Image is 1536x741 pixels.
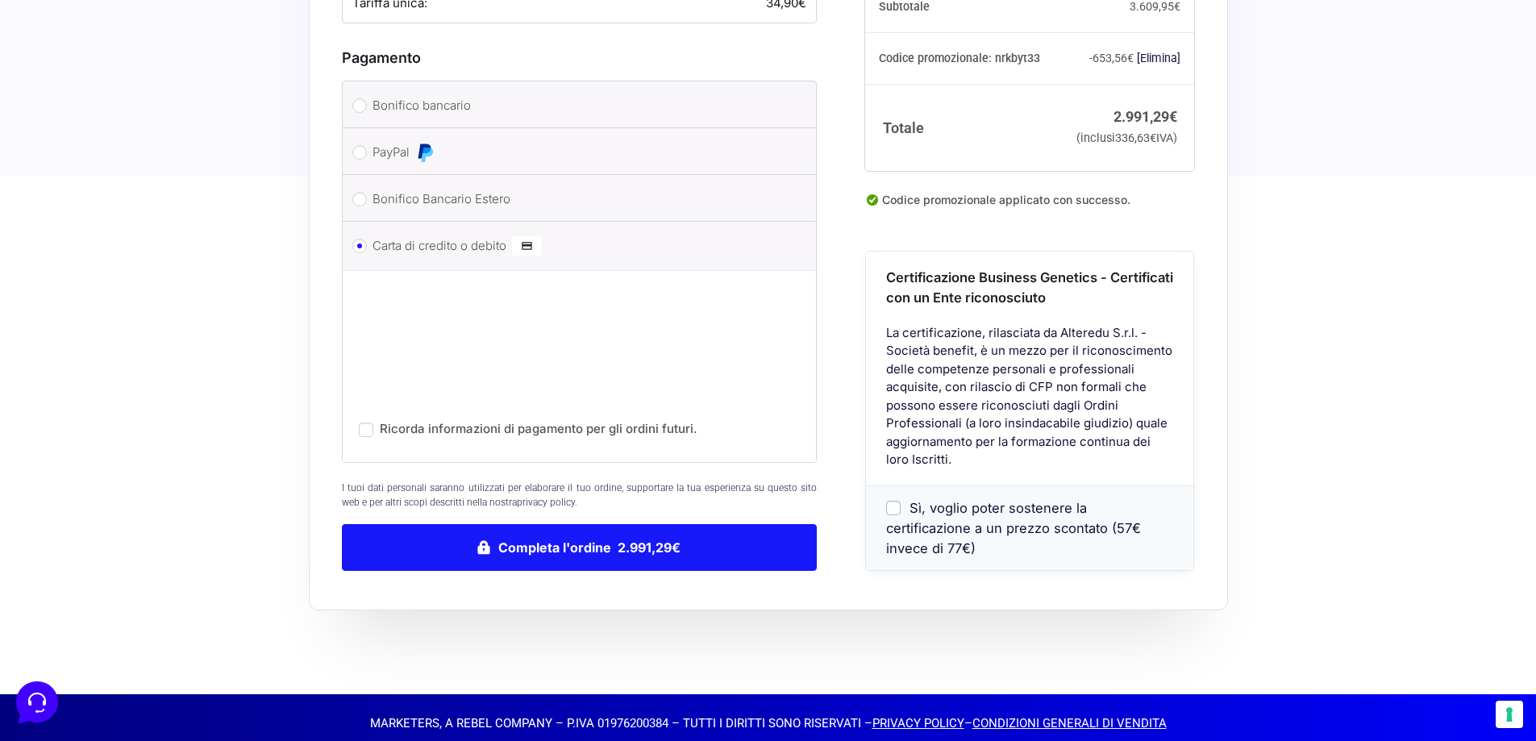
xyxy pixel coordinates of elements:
input: Sì, voglio poter sostenere la certificazione a un prezzo scontato (57€ invece di 77€) [886,501,901,515]
label: Bonifico Bancario Estero [373,187,781,211]
bdi: 2.991,29 [1113,108,1177,125]
h2: Ciao da Marketers 👋 [13,13,271,39]
img: dark [77,90,110,123]
span: Inizia una conversazione [105,145,238,158]
label: PayPal [373,140,781,164]
th: Codice promozionale: nrkbyt33 [865,33,1066,85]
a: Apri Centro Assistenza [172,200,297,213]
a: privacy policy [517,497,575,508]
button: Home [13,518,112,555]
input: Cerca un articolo... [36,235,264,251]
p: Home [48,540,76,555]
h3: Pagamento [342,47,818,69]
span: Trova una risposta [26,200,126,213]
div: Codice promozionale applicato con successo. [865,191,1194,222]
small: (inclusi IVA) [1076,131,1177,145]
p: Aiuto [248,540,272,555]
span: € [1169,108,1177,125]
a: CONDIZIONI GENERALI DI VENDITA [972,716,1167,731]
p: Messaggi [139,540,183,555]
p: I tuoi dati personali saranno utilizzati per elaborare il tuo ordine, supportare la tua esperienz... [342,481,818,510]
button: Aiuto [210,518,310,555]
span: 653,56 [1093,52,1134,65]
span: 336,63 [1115,131,1156,145]
a: Rimuovi il codice promozionale nrkbyt33 [1137,52,1180,65]
span: Le tue conversazioni [26,65,137,77]
label: Ricorda informazioni di pagamento per gli ordini futuri. [380,421,697,436]
button: Le tue preferenze relative al consenso per le tecnologie di tracciamento [1496,701,1523,728]
iframe: Customerly Messenger Launcher [13,678,61,726]
span: Certificazione Business Genetics - Certificati con un Ente riconosciuto [886,269,1173,306]
span: € [1150,131,1156,145]
th: Totale [865,85,1066,171]
label: Carta di credito o debito [373,234,781,258]
img: dark [52,90,84,123]
img: Carta di credito o debito [512,236,542,256]
img: dark [26,90,58,123]
label: Bonifico bancario [373,94,781,118]
td: - [1067,33,1195,85]
iframe: Casella di inserimento pagamento sicuro con carta [356,284,797,409]
span: € [1127,52,1134,65]
a: PRIVACY POLICY [872,716,964,731]
p: MARKETERS, A REBEL COMPANY – P.IVA 01976200384 – TUTTI I DIRITTI SONO RISERVATI – – [317,714,1220,733]
button: Messaggi [112,518,211,555]
div: La certificazione, rilasciata da Alteredu S.r.l. - Società benefit, è un mezzo per il riconoscime... [866,324,1193,485]
span: Sì, voglio poter sostenere la certificazione a un prezzo scontato (57€ invece di 77€) [886,500,1141,556]
img: PayPal [415,143,435,162]
button: Inizia una conversazione [26,135,297,168]
button: Completa l'ordine 2.991,29€ [342,524,818,571]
